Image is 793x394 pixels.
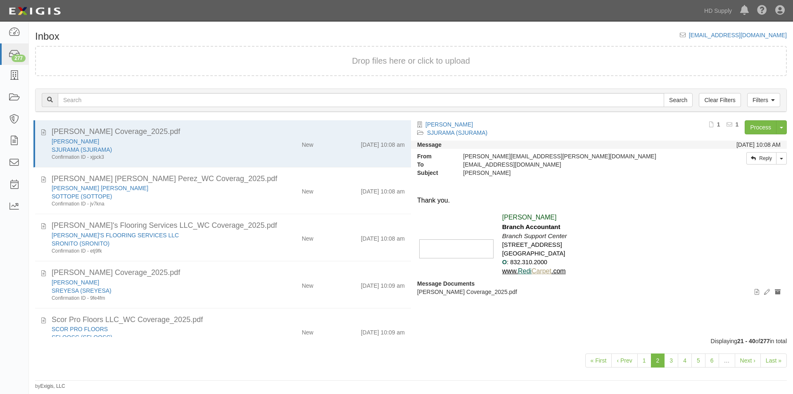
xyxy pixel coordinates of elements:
[760,338,769,344] b: 277
[678,353,692,368] a: 4
[361,325,405,337] div: [DATE] 10:09 am
[518,267,532,275] a: Redi
[52,146,252,154] div: SJURAMA (SJURAMA)
[52,192,252,201] div: SOTTOPE (SOTTOPE)
[417,280,475,287] strong: Message Documents
[689,32,787,38] a: [EMAIL_ADDRESS][DOMAIN_NAME]
[699,93,741,107] a: Clear Filters
[737,338,755,344] b: 21 - 40
[502,232,567,239] i: Branch Support Center
[302,137,313,149] div: New
[502,214,557,221] span: [PERSON_NAME]
[52,248,252,255] div: Confirmation ID - etj9fk
[302,231,313,243] div: New
[361,278,405,290] div: [DATE] 10:09 am
[427,129,487,136] a: SJURAMA (SJURAMA)
[52,138,99,145] a: [PERSON_NAME]
[35,383,65,390] small: by
[502,223,560,230] b: Branch Accountant
[302,184,313,196] div: New
[52,287,252,295] div: SREYESA (SREYESA)
[755,289,759,295] i: View
[302,278,313,290] div: New
[52,220,405,231] div: Ron's Flooring Services LLC_WC Coverage_2025.pdf
[411,160,457,169] strong: To
[664,93,693,107] input: Search
[507,259,547,265] span: : 832.310.2000
[52,231,252,239] div: RON'S FLOORING SERVICES LLC
[736,121,739,128] b: 1
[764,289,770,295] i: Edit document
[58,93,664,107] input: Search
[747,93,780,107] a: Filters
[52,184,252,192] div: OTTO JAIME LARIOS PEREZ
[651,353,665,368] a: 2
[361,184,405,196] div: [DATE] 10:08 am
[411,152,457,160] strong: From
[457,169,686,177] div: MARIALIN JURADO
[719,353,735,368] a: …
[52,174,405,184] div: Otto Jamie Larios Perez_WC Coverag_2025.pdf
[52,193,112,200] a: SOTTOPE (SOTTOPE)
[52,201,252,208] div: Confirmation ID - jv7kna
[611,353,637,368] a: ‹ Prev
[352,55,470,67] button: Drop files here or click to upload
[52,146,112,153] a: SJURAMA (SJURAMA)
[502,241,562,248] span: [STREET_ADDRESS]
[551,267,566,275] a: .com
[52,325,252,333] div: SCOR PRO FLOORS
[52,154,252,161] div: Confirmation ID - xjpck3
[52,137,252,146] div: MARIALIN JURADO
[775,289,781,295] i: Archive document
[52,333,252,341] div: SFLOOSC (SFLOOSC)
[52,287,112,294] a: SREYESA (SREYESA)
[664,353,678,368] a: 3
[361,231,405,243] div: [DATE] 10:08 am
[757,6,767,16] i: Help Center - Complianz
[52,315,405,325] div: Scor Pro Floors LLC_WC Coverage_2025.pdf
[411,169,457,177] strong: Subject
[52,267,405,278] div: Saul Reyes_WC Coverage_2025.pdf
[705,353,719,368] a: 6
[700,2,736,19] a: HD Supply
[52,278,252,287] div: SAUL REYES
[637,353,651,368] a: 1
[302,325,313,337] div: New
[52,279,99,286] a: [PERSON_NAME]
[52,326,108,332] a: SCOR PRO FLOORS
[417,141,442,148] strong: Message
[425,121,473,128] a: [PERSON_NAME]
[502,250,565,257] span: [GEOGRAPHIC_DATA]
[52,232,179,239] a: [PERSON_NAME]'S FLOORING SERVICES LLC
[502,259,507,265] b: O
[29,337,793,345] div: Displaying of in total
[502,267,518,275] a: www.
[35,31,59,42] h1: Inbox
[532,267,551,275] a: Carpet
[746,152,776,165] a: Reply
[457,152,686,160] div: [PERSON_NAME][EMAIL_ADDRESS][PERSON_NAME][DOMAIN_NAME]
[361,137,405,149] div: [DATE] 10:08 am
[12,55,26,62] div: 277
[691,353,705,368] a: 5
[52,295,252,302] div: Confirmation ID - 9fe4fm
[52,239,252,248] div: SRONITO (SRONITO)
[417,288,781,296] p: [PERSON_NAME] Coverage_2025.pdf
[6,4,63,19] img: logo-5460c22ac91f19d4615b14bd174203de0afe785f0fc80cf4dbbc73dc1793850b.png
[457,160,686,169] div: agreement-j74vwj@hdsupply.complianz.com
[585,353,612,368] a: « First
[52,185,148,191] a: [PERSON_NAME] [PERSON_NAME]
[736,141,781,149] div: [DATE] 10:08 AM
[417,196,781,205] div: Thank you.
[745,120,776,134] a: Process
[52,334,112,341] a: SFLOOSC (SFLOOSC)
[760,353,787,368] a: Last »
[52,127,405,137] div: Marialin Jurado Garcia_WC Coverage_2025.pdf
[717,121,720,128] b: 1
[735,353,761,368] a: Next ›
[52,240,109,247] a: SRONITO (SRONITO)
[40,383,65,389] a: Exigis, LLC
